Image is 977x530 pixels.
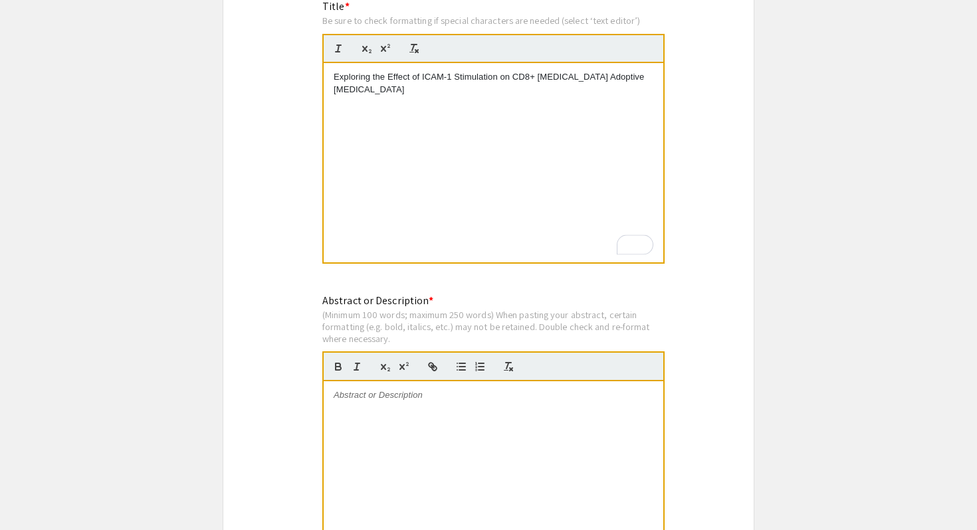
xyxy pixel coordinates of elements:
mat-label: Abstract or Description [322,294,433,308]
div: (Minimum 100 words; maximum 250 words) When pasting your abstract, certain formatting (e.g. bold,... [322,309,665,344]
p: Exploring the Effect of ICAM-1 Stimulation on CD8+ [MEDICAL_DATA] Adoptive [MEDICAL_DATA] [334,71,653,96]
div: Be sure to check formatting if special characters are needed (select ‘text editor’) [322,15,665,27]
div: To enrich screen reader interactions, please activate Accessibility in Grammarly extension settings [324,63,663,262]
iframe: Chat [10,470,56,520]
